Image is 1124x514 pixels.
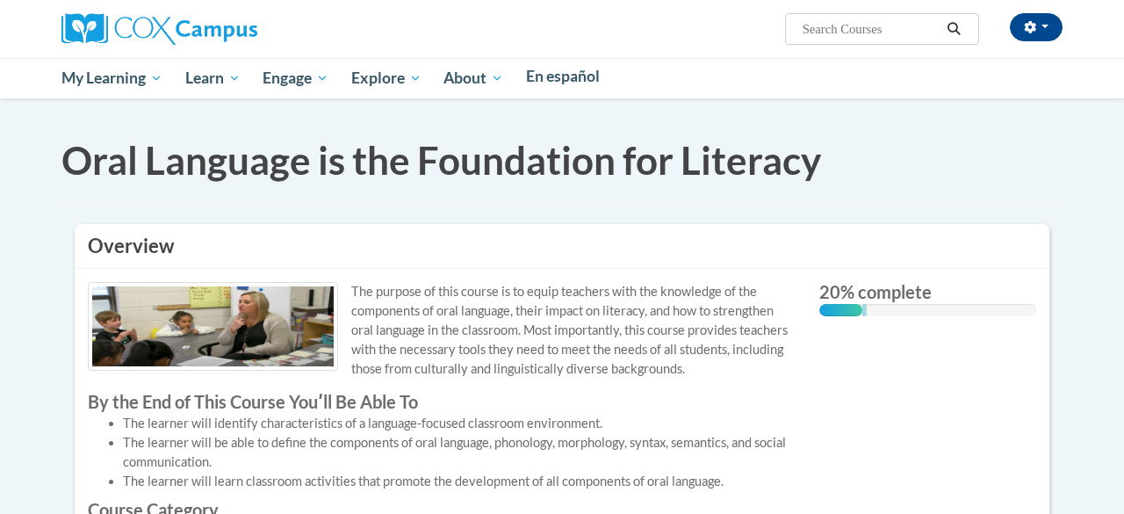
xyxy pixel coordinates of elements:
a: Engage [251,58,340,98]
span: En español [526,67,600,85]
div: 0.001% [862,304,867,316]
i:  [947,23,962,36]
li: The learner will identify characteristics of a language-focused classroom environment. [123,414,793,433]
span: Explore [351,68,421,89]
div: Main menu [48,58,1076,98]
span: My Learning [61,68,162,89]
input: Search Courses [801,18,941,40]
img: Cox Campus [61,13,257,45]
label: 20% complete [819,282,1037,301]
img: Course logo image [88,282,338,371]
a: Cox Campus [61,20,257,35]
a: My Learning [50,58,174,98]
span: Learn [185,68,241,89]
li: The learner will be able to define the components of oral language, phonology, morphology, syntax... [123,433,793,472]
span: About [443,68,503,89]
a: En español [515,58,611,95]
h3: Overview [88,233,1036,260]
label: By the End of This Course Youʹll Be Able To [88,392,793,411]
span: Oral Language is the Foundation for Literacy [61,137,821,183]
a: Learn [174,58,252,98]
a: About [433,58,515,98]
li: The learner will learn classroom activities that promote the development of all components of ora... [123,472,793,491]
a: Explore [340,58,433,98]
div: 20% complete [819,304,863,316]
span: Engage [263,68,328,89]
p: The purpose of this course is to equip teachers with the knowledge of the components of oral lang... [88,282,793,379]
button: Search [941,18,968,40]
button: Account Settings [1010,13,1063,41]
